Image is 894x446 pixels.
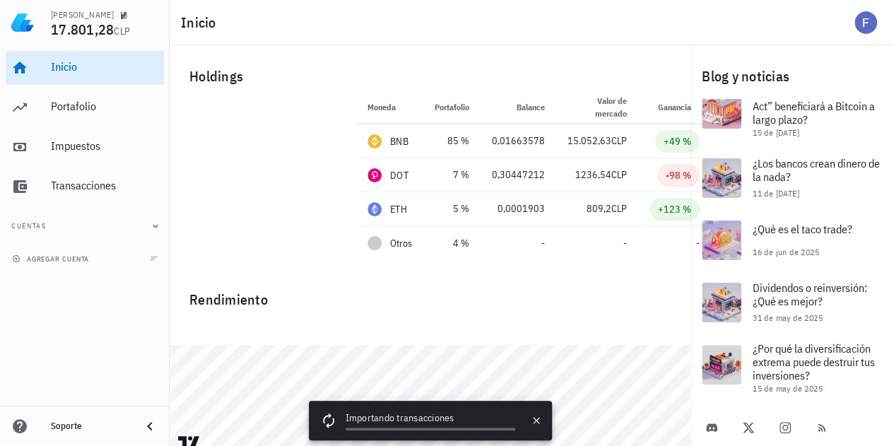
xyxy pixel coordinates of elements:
th: Portafolio [423,90,481,124]
a: Transacciones [6,170,164,204]
span: 15.052,63 [567,134,611,147]
span: ¿El “One Big Beautiful Bill Act” beneficiará a Bitcoin a largo plazo? [753,86,875,127]
span: CLP [611,134,627,147]
span: 15 de [DATE] [753,127,799,138]
span: Otros [390,236,412,251]
span: - [541,237,545,250]
div: Blog y noticias [690,54,894,99]
img: LedgiFi [11,11,34,34]
div: 5 % [435,201,469,216]
a: Dividendos o reinversión: ¿Qué es mejor? 31 de may de 2025 [690,271,894,334]
button: agregar cuenta [8,252,95,266]
div: avatar [854,11,877,34]
h1: Inicio [181,11,222,34]
a: Portafolio [6,90,164,124]
div: 0,0001903 [492,201,545,216]
th: Valor de mercado [556,90,638,124]
div: -98 % [666,168,691,182]
a: Inicio [6,51,164,85]
span: CLP [611,202,627,215]
div: 0,01663578 [492,134,545,148]
div: Holdings [178,54,682,99]
span: 11 de [DATE] [753,188,799,199]
div: Portafolio [51,100,158,113]
th: Balance [481,90,556,124]
span: CLP [114,25,130,37]
div: ETH [390,202,407,216]
div: [PERSON_NAME] [51,9,114,20]
div: Inicio [51,60,158,74]
a: ¿Por qué la diversificación extrema puede destruir tus inversiones? 15 de may de 2025 [690,334,894,403]
div: Transacciones [51,179,158,192]
div: +49 % [664,134,691,148]
span: ¿Qué es el taco trade? [753,222,852,236]
div: 4 % [435,236,469,251]
span: ¿Por qué la diversificación extrema puede destruir tus inversiones? [753,341,875,382]
div: Importando transacciones [346,411,515,428]
div: Rendimiento [178,277,682,311]
div: DOT-icon [367,168,382,182]
a: ¿Los bancos crean dinero de la nada? 11 de [DATE] [690,147,894,209]
div: 85 % [435,134,469,148]
span: 17.801,28 [51,20,114,39]
div: BNB [390,134,408,148]
span: 809,2 [587,202,611,215]
button: Cuentas [6,209,164,243]
div: DOT [390,168,408,182]
div: Soporte [51,421,130,432]
span: 31 de may de 2025 [753,312,823,323]
span: ¿Los bancos crean dinero de la nada? [753,156,880,184]
a: ¿Qué es el taco trade? 16 de jun de 2025 [690,209,894,271]
div: Impuestos [51,139,158,153]
div: 0,30447212 [492,168,545,182]
a: Impuestos [6,130,164,164]
th: Moneda [356,90,423,124]
a: ¿El “One Big Beautiful Bill Act” beneficiará a Bitcoin a largo plazo? 15 de [DATE] [690,78,894,147]
span: 16 de jun de 2025 [753,247,819,257]
div: BNB-icon [367,134,382,148]
span: 15 de may de 2025 [753,383,823,394]
span: - [623,237,627,250]
span: Dividendos o reinversión: ¿Qué es mejor? [753,281,867,308]
div: ETH-icon [367,202,382,216]
div: +123 % [658,202,691,216]
span: Ganancia [658,102,700,112]
div: 7 % [435,168,469,182]
span: 1236,54 [575,168,611,181]
span: agregar cuenta [15,254,89,264]
span: CLP [611,168,627,181]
